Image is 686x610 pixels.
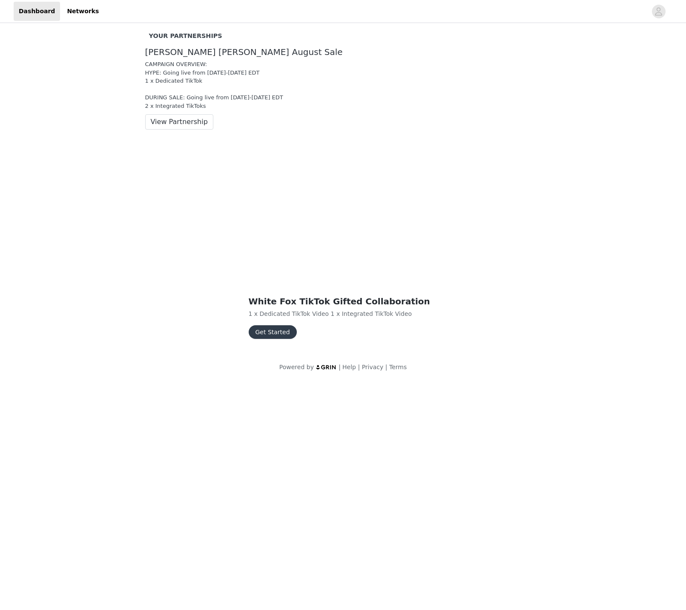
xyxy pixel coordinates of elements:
[362,364,384,370] a: Privacy
[145,60,541,110] div: CAMPAIGN OVERVIEW: HYPE: Going live from [DATE]-[DATE] EDT 1 x Dedicated TikTok DURING SALE: Goin...
[249,325,297,339] button: Get Started
[249,309,438,318] p: 1 x Dedicated TikTok Video 1 x Integrated TikTok Video
[389,364,407,370] a: Terms
[358,364,360,370] span: |
[279,364,314,370] span: Powered by
[14,2,60,21] a: Dashboard
[145,114,213,130] button: View Partnership
[342,364,356,370] a: Help
[339,364,341,370] span: |
[149,32,537,41] div: Your Partnerships
[385,364,387,370] span: |
[62,2,104,21] a: Networks
[145,47,541,57] div: [PERSON_NAME] [PERSON_NAME] August Sale
[249,295,438,308] h2: White Fox TikTok Gifted Collaboration
[654,5,663,18] div: avatar
[316,364,337,370] img: logo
